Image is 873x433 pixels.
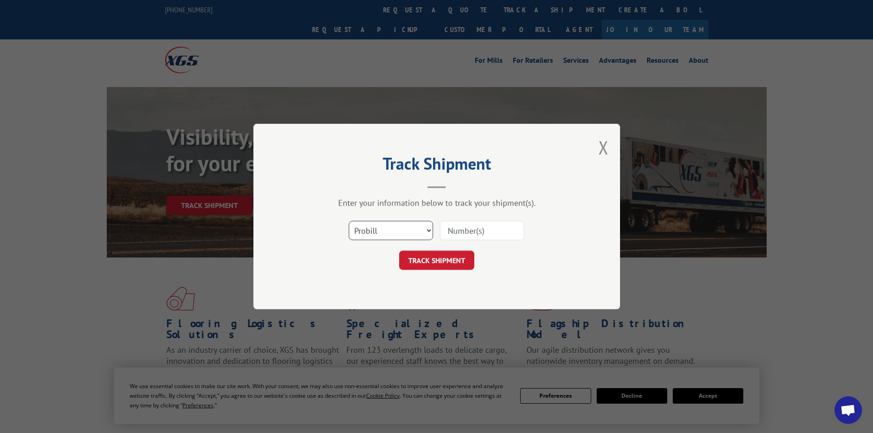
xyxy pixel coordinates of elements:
div: Open chat [835,396,862,424]
input: Number(s) [440,221,524,240]
h2: Track Shipment [299,157,574,175]
button: TRACK SHIPMENT [399,251,474,270]
div: Enter your information below to track your shipment(s). [299,197,574,208]
button: Close modal [598,135,609,159]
